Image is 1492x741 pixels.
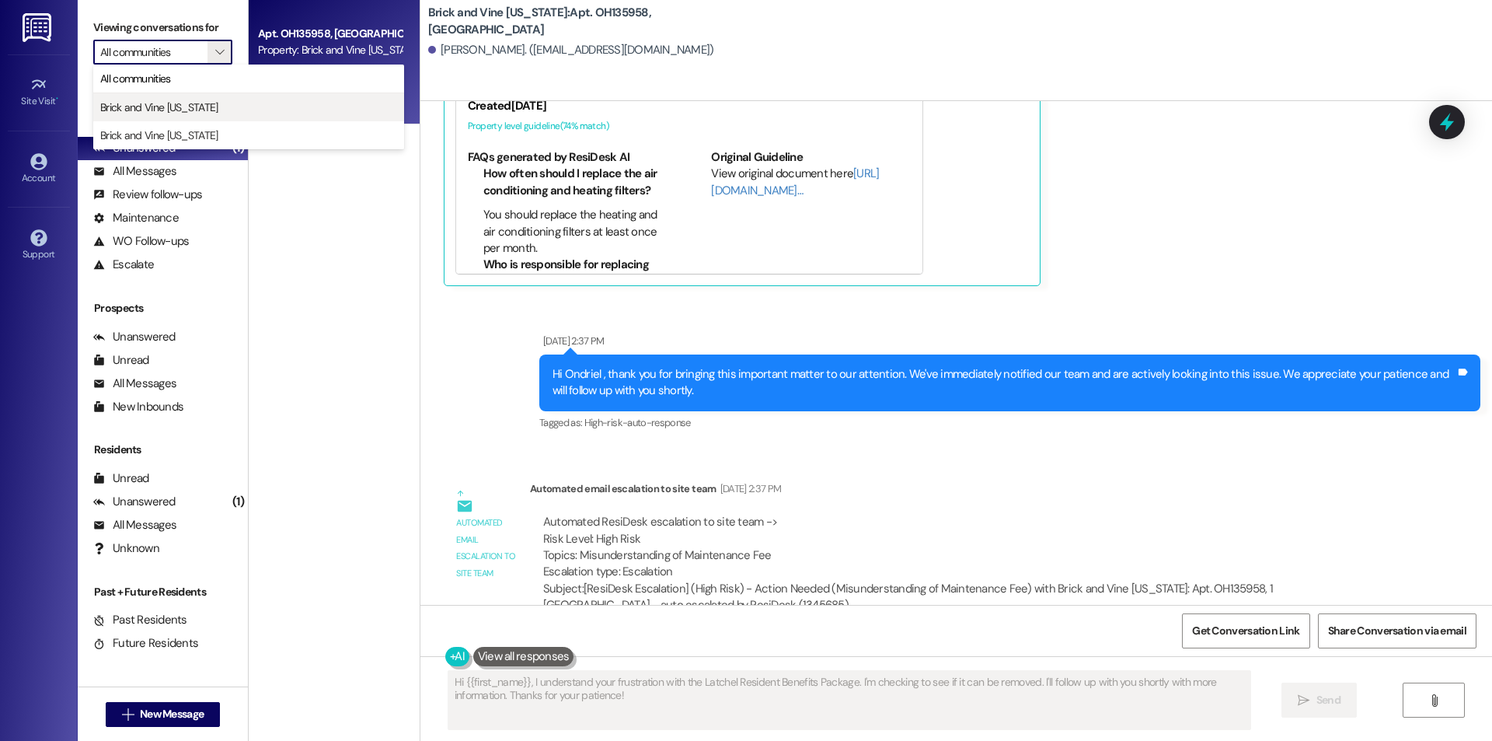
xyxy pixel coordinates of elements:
[100,40,207,65] input: All communities
[543,581,1372,614] div: Subject: [ResiDesk Escalation] (High Risk) - Action Needed (Misunderstanding of Maintenance Fee) ...
[93,376,176,392] div: All Messages
[93,329,176,345] div: Unanswered
[78,88,248,104] div: Prospects + Residents
[140,706,204,722] span: New Message
[93,540,159,557] div: Unknown
[468,118,911,135] div: Property level guideline ( 74 % match)
[1192,623,1299,639] span: Get Conversation Link
[1328,623,1466,639] span: Share Conversation via email
[1281,683,1357,718] button: Send
[56,93,58,104] span: •
[93,517,176,533] div: All Messages
[468,149,629,165] b: FAQs generated by ResiDesk AI
[122,708,134,721] i: 
[106,702,221,727] button: New Message
[228,490,248,514] div: (1)
[258,26,402,42] div: Apt. OH135958, [GEOGRAPHIC_DATA]
[1298,694,1309,707] i: 
[93,16,232,40] label: Viewing conversations for
[8,225,70,267] a: Support
[530,481,1385,502] div: Automated email escalation to site team
[93,635,198,652] div: Future Residents
[543,514,1372,581] div: Automated ResiDesk escalation to site team -> Risk Level: High Risk Topics: Misunderstanding of M...
[448,671,1250,729] textarea: Hi {{first_name}}, I understand your frustration with the Latchel Resident Benefits Package. I'm ...
[258,42,402,58] div: Property: Brick and Vine [US_STATE]
[100,71,171,86] span: All communities
[428,42,714,58] div: [PERSON_NAME]. ([EMAIL_ADDRESS][DOMAIN_NAME])
[93,470,149,487] div: Unread
[1182,613,1309,648] button: Get Conversation Link
[716,481,782,497] div: [DATE] 2:37 PM
[553,366,1455,400] div: Hi Ondriel , thank you for bringing this important matter to our attention. We've immediately not...
[23,13,54,42] img: ResiDesk Logo
[93,210,179,226] div: Maintenance
[468,98,911,114] div: Created [DATE]
[100,100,218,115] span: Brick and Vine [US_STATE]
[483,166,668,199] li: How often should I replace the air conditioning and heating filters?
[711,166,911,199] div: View original document here
[93,494,176,510] div: Unanswered
[258,63,336,77] span: [PERSON_NAME]
[8,149,70,190] a: Account
[1428,694,1440,707] i: 
[93,257,154,273] div: Escalate
[93,233,189,250] div: WO Follow-ups
[539,333,605,349] div: [DATE] 2:37 PM
[711,149,803,165] b: Original Guideline
[100,128,218,143] span: Brick and Vine [US_STATE]
[483,257,668,306] li: Who is responsible for replacing light bulbs and batteries in the property?
[483,207,668,257] li: You should replace the heating and air conditioning filters at least once per month.
[1318,613,1476,648] button: Share Conversation via email
[93,399,183,415] div: New Inbounds
[93,352,149,369] div: Unread
[539,411,1480,434] div: Tagged as:
[78,300,248,316] div: Prospects
[428,5,739,38] b: Brick and Vine [US_STATE]: Apt. OH135958, [GEOGRAPHIC_DATA]
[456,515,517,582] div: Automated email escalation to site team
[78,584,248,600] div: Past + Future Residents
[8,72,70,114] a: Site Visit •
[1316,692,1340,708] span: Send
[78,442,248,458] div: Residents
[711,166,879,197] a: [URL][DOMAIN_NAME]…
[215,46,224,58] i: 
[93,187,202,203] div: Review follow-ups
[93,163,176,180] div: All Messages
[584,416,691,429] span: High-risk-auto-response
[93,612,187,628] div: Past Residents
